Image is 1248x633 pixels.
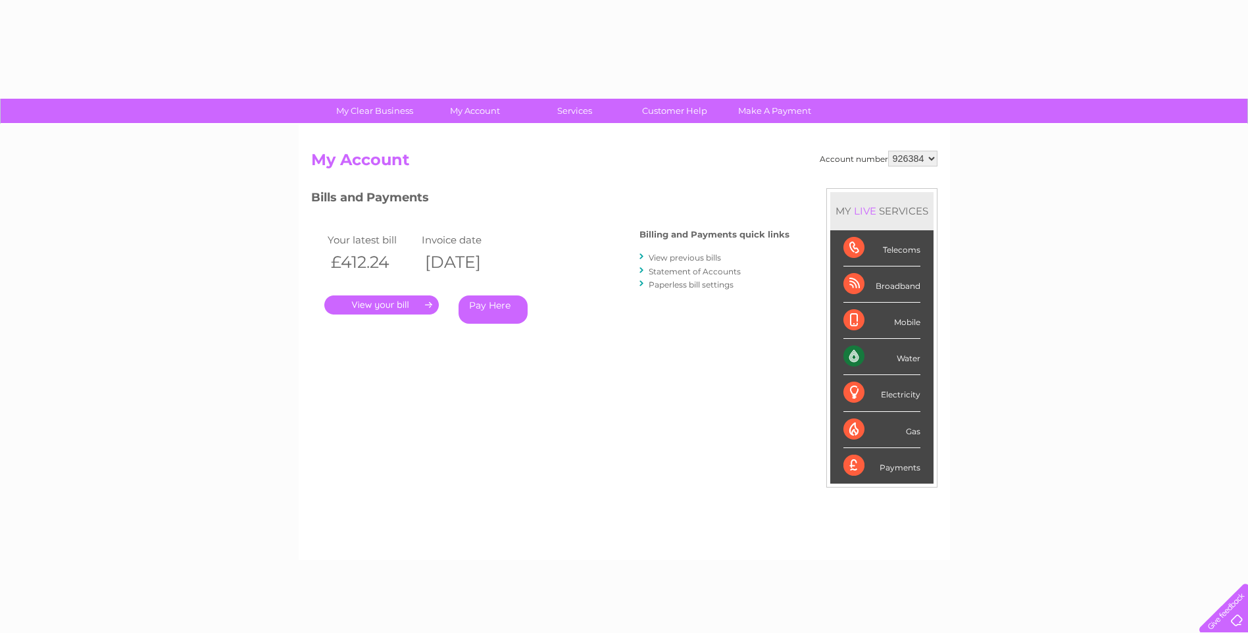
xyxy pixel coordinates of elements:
[720,99,829,123] a: Make A Payment
[320,99,429,123] a: My Clear Business
[520,99,629,123] a: Services
[324,231,419,249] td: Your latest bill
[311,188,789,211] h3: Bills and Payments
[851,205,879,217] div: LIVE
[843,230,920,266] div: Telecoms
[649,280,734,290] a: Paperless bill settings
[843,303,920,339] div: Mobile
[843,448,920,484] div: Payments
[843,412,920,448] div: Gas
[649,266,741,276] a: Statement of Accounts
[418,249,513,276] th: [DATE]
[843,375,920,411] div: Electricity
[820,151,937,166] div: Account number
[620,99,729,123] a: Customer Help
[843,339,920,375] div: Water
[418,231,513,249] td: Invoice date
[420,99,529,123] a: My Account
[639,230,789,240] h4: Billing and Payments quick links
[324,249,419,276] th: £412.24
[459,295,528,324] a: Pay Here
[324,295,439,315] a: .
[843,266,920,303] div: Broadband
[830,192,934,230] div: MY SERVICES
[649,253,721,263] a: View previous bills
[311,151,937,176] h2: My Account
